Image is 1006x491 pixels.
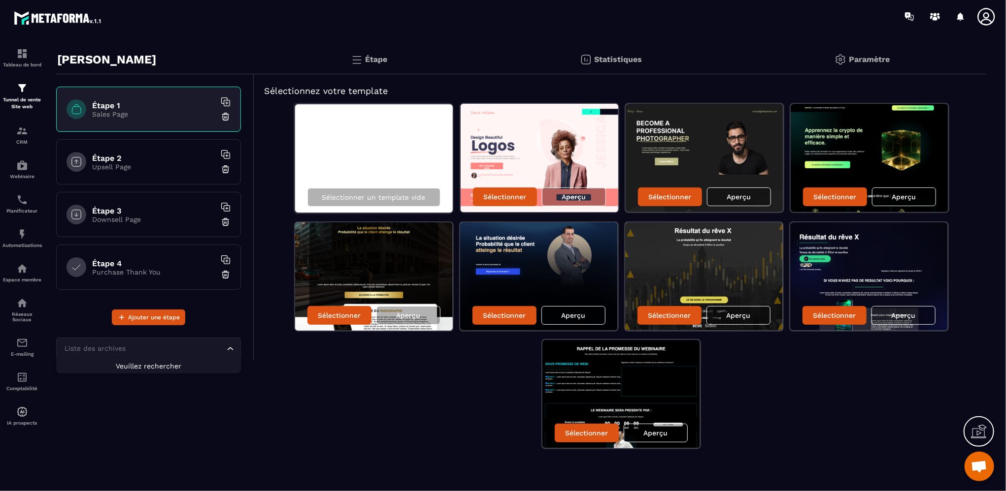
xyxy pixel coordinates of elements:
p: Downsell Page [92,215,215,223]
p: Étape [365,55,387,64]
p: Aperçu [561,311,585,319]
img: formation [16,82,28,94]
p: [PERSON_NAME] [57,50,156,69]
a: formationformationTunnel de vente Site web [2,75,42,118]
img: image [460,222,618,331]
p: Sélectionner [483,193,526,201]
h6: Étape 3 [92,206,215,215]
img: automations [16,263,28,275]
p: Upsell Page [92,163,215,171]
p: Aperçu [727,193,751,201]
p: Planificateur [2,208,42,214]
span: Veuillez rechercher [116,362,181,370]
a: automationsautomationsEspace membre [2,255,42,290]
p: Sélectionner [648,193,691,201]
img: social-network [16,297,28,309]
p: Aperçu [562,193,586,201]
p: Purchase Thank You [92,268,215,276]
img: image [626,104,783,212]
p: Sélectionner [813,311,856,319]
img: image [542,340,700,448]
img: scheduler [16,194,28,206]
p: Espace membre [2,277,42,282]
p: Automatisations [2,243,42,248]
p: Sélectionner [566,429,608,437]
p: Paramètre [849,55,890,64]
a: formationformationCRM [2,118,42,152]
img: image [625,222,783,331]
img: automations [16,406,28,418]
p: Aperçu [891,311,915,319]
p: Comptabilité [2,386,42,391]
div: Search for option [56,338,241,360]
img: trash [221,270,231,279]
p: Sélectionner [813,193,856,201]
img: trash [221,164,231,174]
a: emailemailE-mailing [2,330,42,364]
a: accountantaccountantComptabilité [2,364,42,399]
p: Aperçu [892,193,916,201]
img: trash [221,217,231,227]
a: automationsautomationsAutomatisations [2,221,42,255]
img: accountant [16,371,28,383]
p: E-mailing [2,351,42,357]
a: social-networksocial-networkRéseaux Sociaux [2,290,42,330]
p: CRM [2,139,42,145]
img: setting-gr.5f69749f.svg [835,54,846,65]
p: Tableau de bord [2,62,42,67]
img: formation [16,125,28,137]
p: Réseaux Sociaux [2,311,42,322]
p: Aperçu [396,311,420,319]
img: image [295,222,453,331]
img: logo [14,9,102,27]
p: Sélectionner [648,311,691,319]
p: Sélectionner [483,311,526,319]
a: schedulerschedulerPlanificateur [2,186,42,221]
input: Search for option [63,343,225,354]
div: Ouvrir le chat [965,452,994,481]
img: image [790,222,948,331]
img: bars.0d591741.svg [351,54,363,65]
img: automations [16,228,28,240]
p: Sélectionner [318,311,361,319]
img: formation [16,48,28,60]
img: image [461,104,618,212]
a: formationformationTableau de bord [2,40,42,75]
p: Tunnel de vente Site web [2,96,42,110]
h6: Étape 4 [92,259,215,268]
p: Aperçu [644,429,668,437]
img: trash [221,112,231,122]
img: image [791,104,948,212]
img: email [16,337,28,349]
a: automationsautomationsWebinaire [2,152,42,186]
p: Webinaire [2,174,42,179]
p: Sélectionner un template vide [322,193,426,201]
img: stats.20deebd0.svg [580,54,592,65]
button: Ajouter une étape [112,309,185,325]
span: Ajouter une étape [128,312,180,322]
p: IA prospects [2,420,42,426]
p: Sales Page [92,110,215,118]
p: Statistiques [594,55,642,64]
h6: Étape 1 [92,101,215,110]
h5: Sélectionnez votre template [264,84,976,98]
img: automations [16,159,28,171]
p: Aperçu [726,311,750,319]
h6: Étape 2 [92,153,215,163]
